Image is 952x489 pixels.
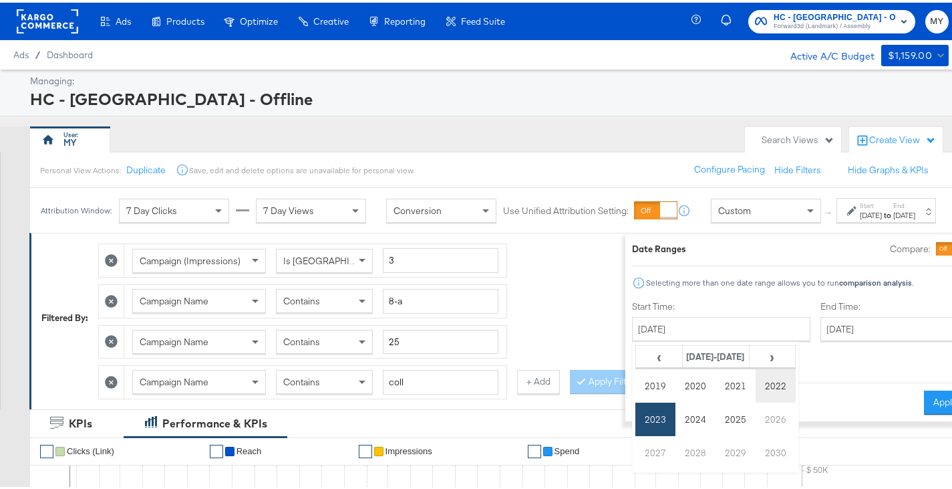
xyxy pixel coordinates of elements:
span: ‹ [637,344,681,364]
span: Conversion [393,202,442,214]
span: Campaign Name [140,373,208,385]
span: ↑ [822,208,835,213]
div: KPIs [69,413,92,429]
span: Creative [313,13,349,24]
span: Contains [283,333,320,345]
div: $1,159.00 [888,45,933,62]
span: Custom [718,202,751,214]
button: Hide Graphs & KPIs [848,161,929,174]
button: Configure Pacing [685,155,774,179]
span: Optimize [240,13,278,24]
span: Is [GEOGRAPHIC_DATA] [283,252,385,264]
button: + Add [517,367,560,391]
button: HC - [GEOGRAPHIC_DATA] - OfflineForward3d (Landmark) / Assembly [748,7,915,31]
input: Enter a number [383,246,498,270]
input: Enter a search term [383,367,498,392]
div: MY [63,134,76,146]
span: Clicks (Link) [67,444,114,454]
span: Reach [236,444,262,454]
td: 2024 [675,400,716,433]
span: › [750,344,795,364]
span: Campaign Name [140,292,208,304]
span: 7 Day Clicks [126,202,177,214]
td: 2028 [675,433,716,467]
a: ✔ [40,442,53,456]
label: Compare: [890,240,931,253]
label: Use Unified Attribution Setting: [503,202,629,215]
button: Duplicate [126,161,166,174]
span: Ads [13,47,29,58]
td: 2026 [756,400,796,433]
div: [DATE] [893,207,915,218]
td: 2027 [635,433,675,467]
a: ✔ [528,442,541,456]
td: 2021 [716,367,756,400]
td: 2020 [675,367,716,400]
td: 2022 [756,367,796,400]
td: 2019 [635,367,675,400]
a: ✔ [210,442,223,456]
div: Create View [869,131,936,144]
span: 7 Day Views [263,202,314,214]
input: Enter a search term [383,286,498,311]
div: Attribution Window: [40,203,112,213]
div: Performance & KPIs [162,413,267,429]
div: [DATE] [860,207,882,218]
a: ✔ [359,442,372,456]
input: Enter a search term [383,327,498,352]
span: Campaign (Impressions) [140,252,241,264]
span: Contains [283,373,320,385]
div: HC - [GEOGRAPHIC_DATA] - Offline [30,85,945,108]
a: Dashboard [47,47,93,58]
td: 2029 [716,433,756,467]
td: 2023 [635,400,675,433]
span: Impressions [385,444,432,454]
span: / [29,47,47,58]
button: $1,159.00 [881,42,949,64]
strong: to [882,207,893,217]
span: HC - [GEOGRAPHIC_DATA] - Offline [774,8,895,22]
span: Feed Suite [461,13,505,24]
div: Save, edit and delete options are unavailable for personal view. [189,163,414,173]
span: Ads [116,13,131,24]
div: Selecting more than one date range allows you to run . [645,276,914,285]
strong: comparison analysis [839,275,912,285]
th: [DATE]-[DATE] [682,343,749,366]
div: Personal View Actions: [40,163,121,173]
label: Start Time: [632,298,810,310]
td: 2025 [716,400,756,433]
span: Contains [283,292,320,304]
td: 2030 [756,433,796,467]
div: Active A/C Budget [776,42,875,62]
span: Reporting [384,13,426,24]
label: Start: [860,199,882,207]
button: Hide Filters [774,161,821,174]
div: Date Ranges [632,240,686,253]
div: Managing: [30,72,945,85]
span: Forward3d (Landmark) / Assembly [774,19,895,29]
span: Campaign Name [140,333,208,345]
span: Spend [554,444,580,454]
span: Products [166,13,204,24]
div: Search Views [762,131,834,144]
div: Filtered By: [41,309,88,322]
label: End: [893,199,915,207]
button: MY [925,7,949,31]
span: MY [931,11,943,27]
